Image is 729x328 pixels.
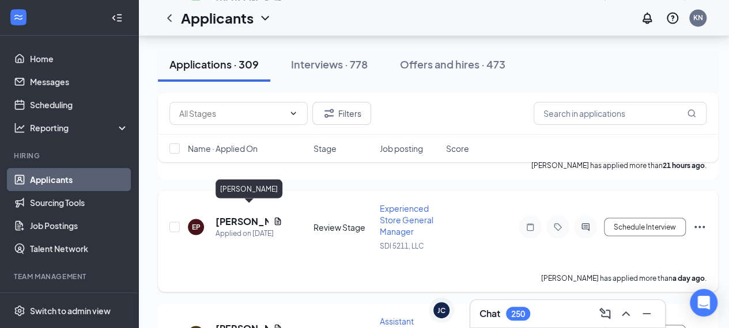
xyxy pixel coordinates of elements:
div: Offers and hires · 473 [400,57,505,71]
svg: Collapse [111,12,123,24]
p: [PERSON_NAME] has applied more than . [541,273,707,283]
svg: MagnifyingGlass [687,109,696,118]
button: Filter Filters [312,102,371,125]
a: Scheduling [30,93,129,116]
button: ChevronUp [617,304,635,323]
input: All Stages [179,107,284,120]
h3: Chat [479,307,500,320]
a: OnboardingCrown [30,289,129,312]
svg: ChevronUp [619,307,633,321]
input: Search in applications [534,102,707,125]
svg: Filter [322,106,336,120]
a: Applicants [30,168,129,191]
div: Open Intercom Messenger [690,289,717,316]
button: Schedule Interview [604,218,686,236]
div: Review Stage [313,221,373,232]
svg: WorkstreamLogo [13,12,24,23]
span: Score [446,143,469,154]
div: Applied on [DATE] [216,227,282,239]
svg: Document [273,216,282,226]
span: SDI 5211, LLC [380,241,424,250]
svg: QuestionInfo [666,11,679,25]
span: Name · Applied On [188,143,258,154]
button: Minimize [637,304,656,323]
svg: Analysis [14,122,25,134]
svg: ActiveChat [579,222,592,231]
svg: ChevronDown [289,109,298,118]
div: KN [693,13,703,22]
div: Hiring [14,151,126,161]
div: Team Management [14,272,126,281]
a: Home [30,47,129,70]
div: JC [437,306,445,315]
svg: Minimize [640,307,654,321]
span: Stage [313,143,337,154]
button: ComposeMessage [596,304,614,323]
svg: Tag [551,222,565,231]
svg: ChevronLeft [163,11,176,25]
div: Interviews · 778 [291,57,368,71]
svg: Settings [14,305,25,316]
h1: Applicants [181,8,254,28]
span: Experienced Store General Manager [380,203,433,236]
div: 250 [511,309,525,319]
svg: ChevronDown [258,11,272,25]
div: EP [192,222,201,231]
a: Talent Network [30,237,129,260]
h5: [PERSON_NAME] [216,215,269,227]
a: Sourcing Tools [30,191,129,214]
div: [PERSON_NAME] [216,179,282,198]
svg: Ellipses [693,220,707,234]
div: Switch to admin view [30,305,111,316]
span: Job posting [380,143,423,154]
svg: Notifications [640,11,654,25]
a: Job Postings [30,214,129,237]
svg: ComposeMessage [598,307,612,321]
div: Applications · 309 [169,57,259,71]
b: a day ago [673,273,705,282]
svg: Note [523,222,537,231]
a: Messages [30,70,129,93]
div: Reporting [30,122,129,134]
